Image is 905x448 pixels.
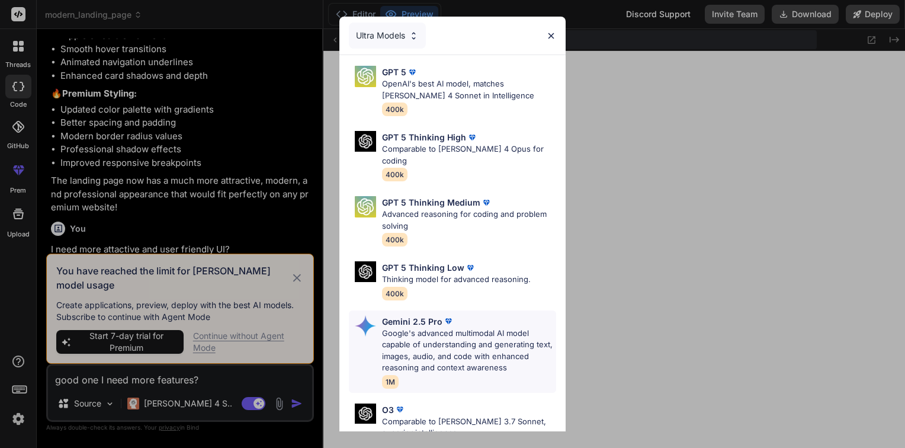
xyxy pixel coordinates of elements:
p: Gemini 2.5 Pro [382,315,442,328]
img: premium [394,404,406,415]
span: 400k [382,287,407,300]
img: Pick Models [355,315,376,337]
div: Ultra Models [349,23,426,49]
p: OpenAI's best AI model, matches [PERSON_NAME] 4 Sonnet in Intelligence [382,78,556,101]
p: Advanced reasoning for coding and problem solving [382,209,556,232]
span: 400k [382,103,407,116]
p: GPT 5 Thinking Low [382,261,464,274]
span: 1M [382,375,399,389]
span: 400k [382,233,407,247]
img: Pick Models [355,196,376,217]
img: premium [480,197,492,209]
img: Pick Models [409,31,419,41]
img: premium [442,315,454,327]
p: Thinking model for advanced reasoning. [382,274,531,286]
img: Pick Models [355,261,376,282]
img: Pick Models [355,404,376,424]
p: Google's advanced multimodal AI model capable of understanding and generating text, images, audio... [382,328,556,374]
img: premium [466,132,478,143]
p: GPT 5 Thinking High [382,131,466,143]
p: Comparable to [PERSON_NAME] 4 Opus for coding [382,143,556,167]
img: close [546,31,556,41]
span: 400k [382,168,407,181]
p: O3 [382,404,394,416]
p: Comparable to [PERSON_NAME] 3.7 Sonnet, superior intelligence [382,416,556,439]
img: Pick Models [355,66,376,87]
p: GPT 5 [382,66,406,78]
img: premium [464,262,476,274]
p: GPT 5 Thinking Medium [382,196,480,209]
img: Pick Models [355,131,376,152]
img: premium [406,66,418,78]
